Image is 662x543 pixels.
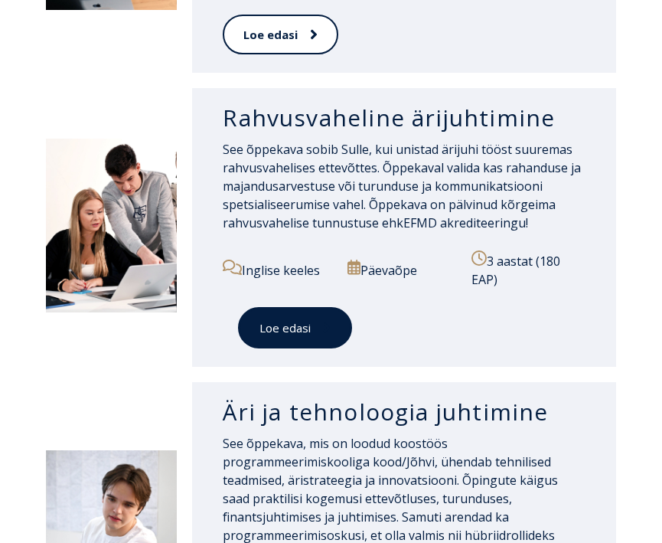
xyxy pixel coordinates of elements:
a: Loe edasi [238,307,352,349]
p: 3 aastat (180 EAP) [471,250,585,289]
a: EFMD akrediteeringu [403,214,526,231]
p: Inglise keeles [223,260,337,280]
h3: Rahvusvaheline ärijuhtimine [223,103,585,132]
h3: Äri ja tehnoloogia juhtimine [223,397,585,427]
img: Rahvusvaheline ärijuhtimine [46,139,177,313]
p: Päevaõpe [347,260,461,280]
span: See õppekava sobib Sulle, kui unistad ärijuhi tööst suuremas rahvusvahelises ettevõttes. Õppekava... [223,141,581,231]
a: Loe edasi [223,15,338,55]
